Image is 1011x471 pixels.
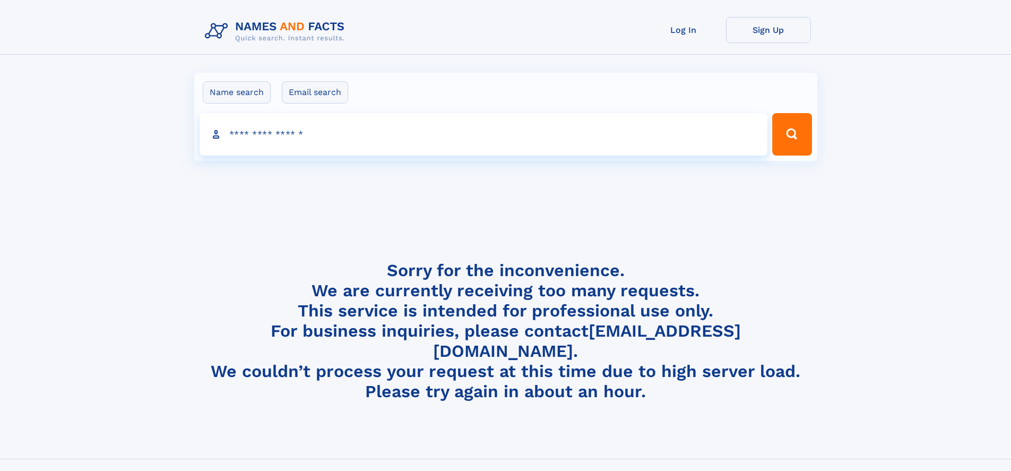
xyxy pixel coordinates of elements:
[433,321,741,361] a: [EMAIL_ADDRESS][DOMAIN_NAME]
[203,81,271,104] label: Name search
[200,113,768,156] input: search input
[201,17,353,46] img: Logo Names and Facts
[282,81,348,104] label: Email search
[201,260,811,402] h4: Sorry for the inconvenience. We are currently receiving too many requests. This service is intend...
[772,113,811,156] button: Search Button
[641,17,726,43] a: Log In
[726,17,811,43] a: Sign Up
